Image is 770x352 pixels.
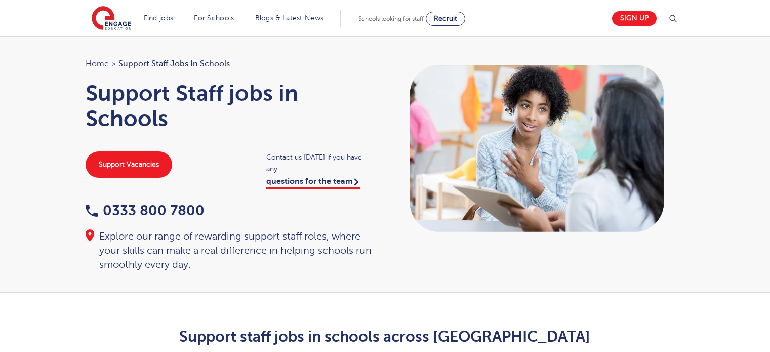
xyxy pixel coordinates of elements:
a: For Schools [194,14,234,22]
nav: breadcrumb [86,57,375,70]
a: Sign up [612,11,657,26]
a: Home [86,59,109,68]
span: Schools looking for staff [358,15,424,22]
img: Engage Education [92,6,131,31]
span: Support Staff jobs in Schools [118,57,230,70]
a: Find jobs [144,14,174,22]
a: Recruit [426,12,465,26]
a: 0333 800 7800 [86,203,205,218]
h1: Support Staff jobs in Schools [86,81,375,131]
div: Explore our range of rewarding support staff roles, where your skills can make a real difference ... [86,229,375,272]
a: Support Vacancies [86,151,172,178]
span: Contact us [DATE] if you have any [266,151,375,175]
strong: Support staff jobs in schools across [GEOGRAPHIC_DATA] [179,328,590,345]
a: questions for the team [266,177,360,189]
a: Blogs & Latest News [255,14,324,22]
span: Recruit [434,15,457,22]
span: > [111,59,116,68]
